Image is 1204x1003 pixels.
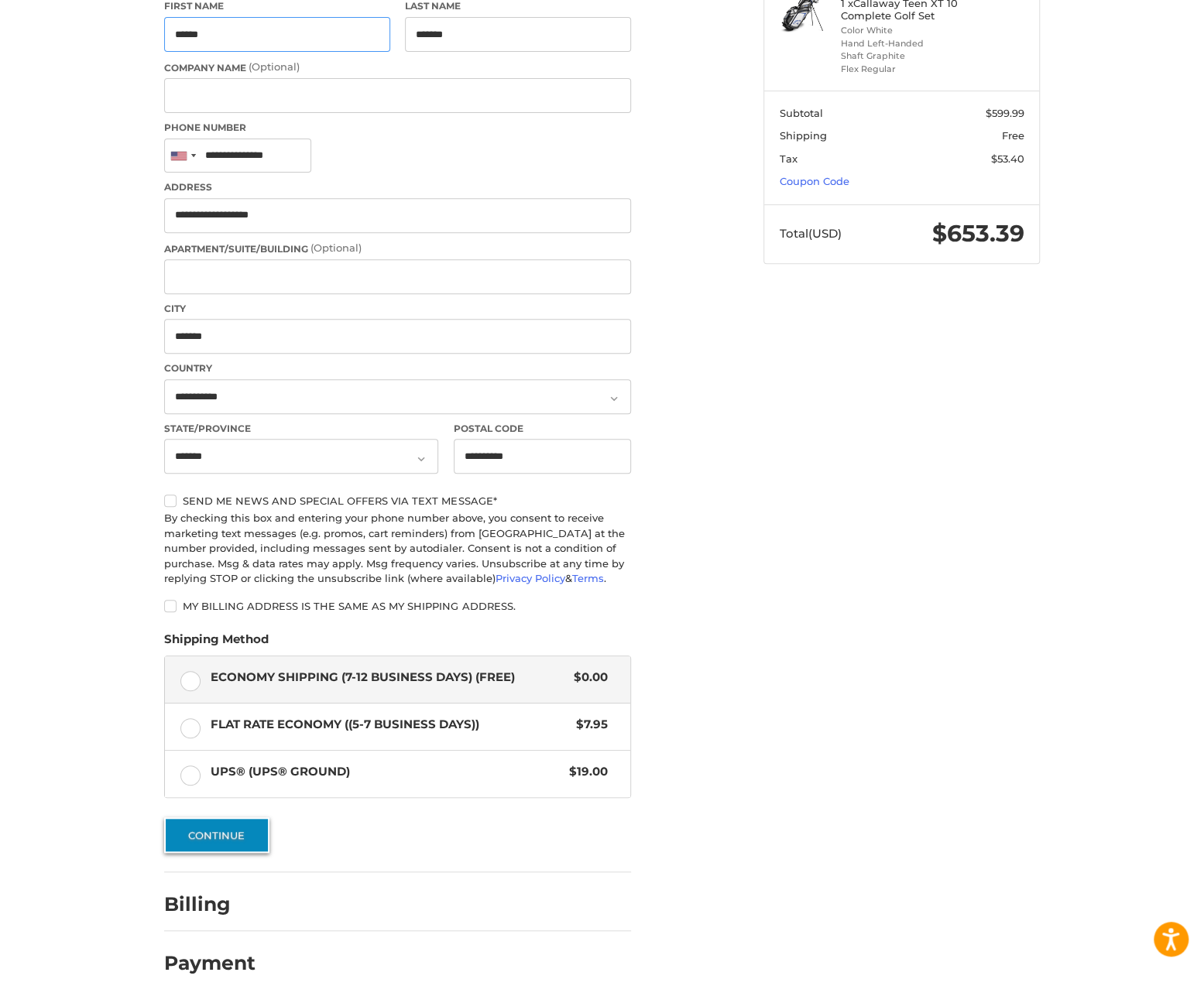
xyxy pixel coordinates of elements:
[164,600,631,612] label: My billing address is the same as my shipping address.
[780,175,849,187] a: Coupon Code
[841,63,959,76] li: Flex Regular
[780,107,823,119] span: Subtotal
[164,511,631,587] div: By checking this box and entering your phone number above, you consent to receive marketing text ...
[841,37,959,50] li: Hand Left-Handed
[164,361,631,375] label: Country
[211,716,569,734] span: Flat Rate Economy ((5-7 Business Days))
[164,302,631,316] label: City
[164,892,255,916] h2: Billing
[310,241,362,254] small: (Optional)
[164,60,631,75] label: Company Name
[841,50,959,63] li: Shaft Graphite
[164,180,631,194] label: Address
[164,951,256,975] h2: Payment
[164,241,631,256] label: Apartment/Suite/Building
[211,763,562,781] span: UPS® (UPS® Ground)
[249,60,300,73] small: (Optional)
[780,226,842,241] span: Total (USD)
[568,716,608,734] span: $7.95
[932,219,1024,248] span: $653.39
[1076,961,1204,1003] iframe: Google Customer Reviews
[986,107,1024,119] span: $599.99
[496,572,565,584] a: Privacy Policy
[1002,129,1024,142] span: Free
[991,152,1024,165] span: $53.40
[561,763,608,781] span: $19.00
[164,817,269,853] button: Continue
[780,152,798,165] span: Tax
[164,631,269,656] legend: Shipping Method
[164,422,438,436] label: State/Province
[841,24,959,37] li: Color White
[572,572,604,584] a: Terms
[780,129,827,142] span: Shipping
[454,422,632,436] label: Postal Code
[164,121,631,135] label: Phone Number
[164,495,631,507] label: Send me news and special offers via text message*
[165,139,201,173] div: United States: +1
[566,669,608,686] span: $0.00
[211,669,567,686] span: Economy Shipping (7-12 Business Days) (Free)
